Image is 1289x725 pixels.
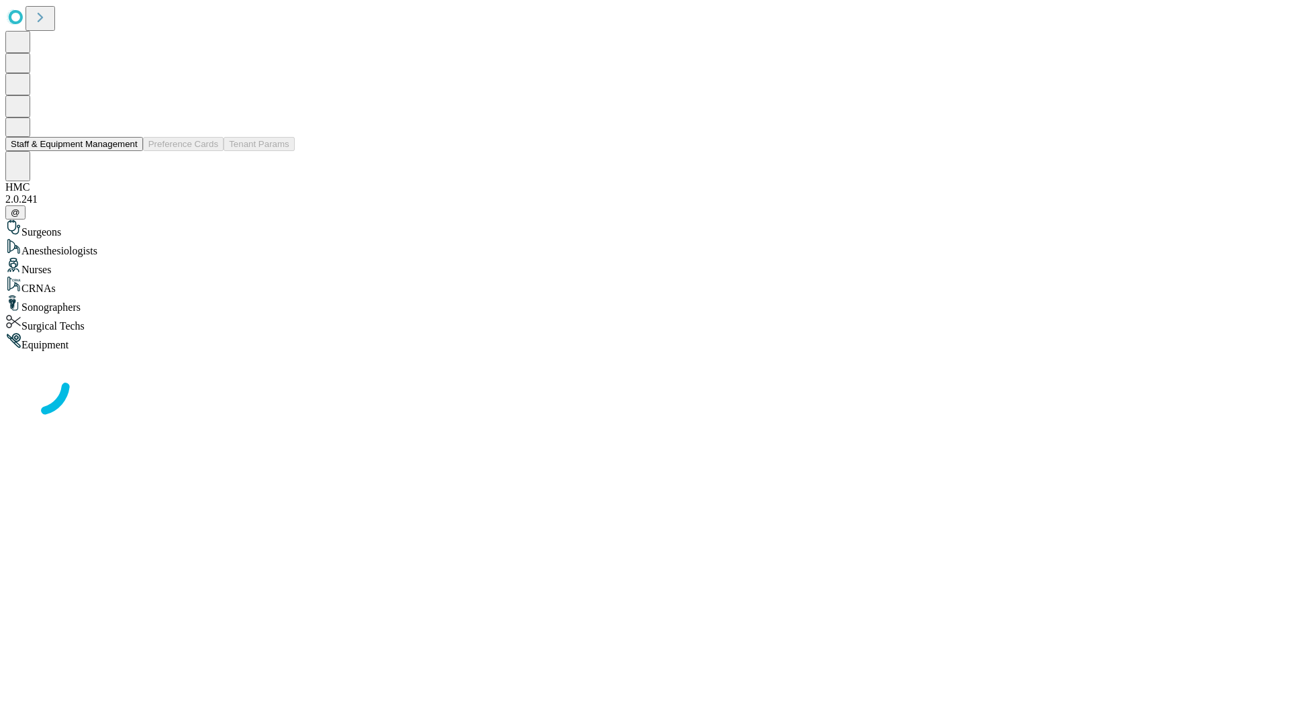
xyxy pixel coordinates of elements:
[5,238,1284,257] div: Anesthesiologists
[5,137,143,151] button: Staff & Equipment Management
[143,137,224,151] button: Preference Cards
[5,295,1284,313] div: Sonographers
[5,313,1284,332] div: Surgical Techs
[5,257,1284,276] div: Nurses
[5,205,26,220] button: @
[224,137,295,151] button: Tenant Params
[5,181,1284,193] div: HMC
[5,276,1284,295] div: CRNAs
[5,220,1284,238] div: Surgeons
[5,193,1284,205] div: 2.0.241
[11,207,20,217] span: @
[5,332,1284,351] div: Equipment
